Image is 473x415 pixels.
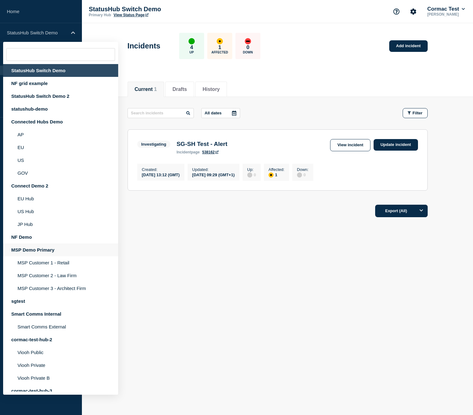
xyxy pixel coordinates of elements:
[403,108,428,118] button: Filter
[217,38,223,44] div: affected
[247,172,256,177] div: 0
[247,172,252,177] div: disabled
[297,167,309,172] p: Down :
[245,38,251,44] div: down
[211,51,228,54] p: Affected
[269,172,284,177] div: 1
[297,172,302,177] div: disabled
[173,87,187,92] button: Drafts
[3,128,118,141] li: AP
[202,150,219,154] a: 538162
[3,205,118,218] li: US Hub
[154,87,157,92] span: 1
[7,30,67,35] p: StatusHub Switch Demo
[3,307,118,320] div: Smart Comms Internal
[128,108,194,118] input: Search incidents
[3,269,118,282] li: MSP Customer 2 - Law Firm
[3,102,118,115] div: statushub-demo
[389,40,428,52] a: Add incident
[3,320,118,333] li: Smart Comms External
[192,167,235,172] p: Updated :
[89,6,214,13] p: StatusHub Switch Demo
[3,154,118,167] li: US
[3,115,118,128] div: Connected Hubs Demo
[218,44,221,51] p: 1
[426,6,466,12] button: Cormac Test
[205,111,222,115] p: All dates
[413,111,423,115] span: Filter
[3,359,118,372] li: Viooh Private
[243,51,253,54] p: Down
[142,167,180,172] p: Created :
[246,44,249,51] p: 0
[3,179,118,192] div: Connect Demo 2
[3,192,118,205] li: EU Hub
[3,256,118,269] li: MSP Customer 1 - Retail
[3,90,118,102] div: StatusHub Switch Demo 2
[247,167,256,172] p: Up :
[137,141,170,148] span: Investigating
[89,13,111,17] p: Primary Hub
[128,42,160,50] h1: Incidents
[113,13,148,17] a: View Status Page
[426,12,466,17] p: [PERSON_NAME]
[374,139,418,151] a: Update incident
[192,172,235,177] div: [DATE] 09:29 (GMT+1)
[3,282,118,295] li: MSP Customer 3 - Architect Firm
[3,333,118,346] div: cormac-test-hub-2
[390,5,403,18] button: Support
[3,77,118,90] div: NF grid example
[415,205,428,217] button: Options
[297,172,309,177] div: 0
[3,64,118,77] div: StatusHub Switch Demo
[269,172,274,177] div: affected
[3,167,118,179] li: GOV
[189,38,195,44] div: up
[177,150,200,154] p: page
[3,384,118,397] div: cormac-test-hub-3
[201,108,240,118] button: All dates
[177,141,228,147] h3: SG-SH Test - Alert
[189,51,194,54] p: Up
[3,231,118,243] div: NF Demo
[269,167,284,172] p: Affected :
[3,295,118,307] div: sgtest
[203,87,220,92] button: History
[135,87,157,92] button: Current 1
[190,44,193,51] p: 4
[330,139,370,151] a: View incident
[3,372,118,384] li: Viooh Private B
[3,346,118,359] li: Viooh Public
[375,205,428,217] button: Export (All)
[407,5,420,18] button: Account settings
[3,243,118,256] div: MSP Demo Primary
[3,141,118,154] li: EU
[177,150,191,154] span: incident
[142,172,180,177] div: [DATE] 13:12 (GMT)
[3,218,118,231] li: JP Hub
